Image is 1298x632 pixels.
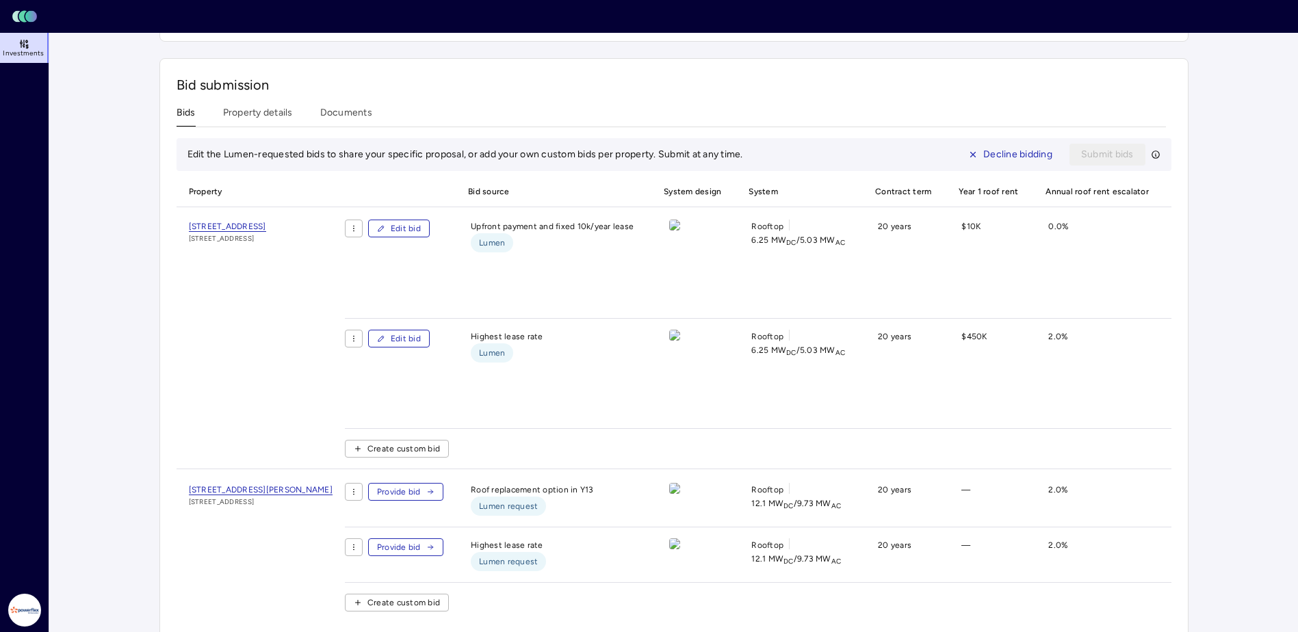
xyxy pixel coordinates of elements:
[479,555,538,568] span: Lumen request
[1037,483,1157,516] div: 2.0%
[177,105,196,127] button: Bids
[391,332,421,345] span: Edit bid
[1037,330,1157,417] div: 2.0%
[835,238,846,247] sub: AC
[391,222,421,235] span: Edit bid
[177,176,345,207] span: Property
[656,176,729,207] span: System design
[831,557,842,566] sub: AC
[831,501,842,510] sub: AC
[957,144,1064,166] button: Decline bidding
[368,330,430,347] button: Edit bid
[187,148,743,160] span: Edit the Lumen-requested bids to share your specific proposal, or add your own custom bids per pr...
[460,330,645,417] div: Highest lease rate
[950,176,1026,207] span: Year 1 roof rent
[1069,144,1145,166] button: Submit bids
[189,483,333,497] a: [STREET_ADDRESS][PERSON_NAME]
[1037,176,1157,207] span: Annual roof rent escalator
[345,594,449,611] button: Create custom bid
[751,538,783,552] span: Rooftop
[189,222,266,232] span: [STREET_ADDRESS]
[867,220,939,307] div: 20 years
[1081,147,1134,162] span: Submit bids
[751,483,783,497] span: Rooftop
[460,483,645,516] div: Roof replacement option in Y13
[786,348,796,357] sub: DC
[751,497,841,510] span: 12.1 MW / 9.73 MW
[368,220,430,237] button: Edit bid
[950,220,1026,307] div: $10K
[460,220,645,307] div: Upfront payment and fixed 10k/year lease
[479,236,505,250] span: Lumen
[368,538,443,556] button: Provide bid
[950,483,1026,516] div: —
[669,538,680,549] img: view
[345,440,449,458] button: Create custom bid
[867,176,939,207] span: Contract term
[867,538,939,571] div: 20 years
[983,147,1052,162] span: Decline bidding
[189,233,266,244] span: [STREET_ADDRESS]
[479,499,538,513] span: Lumen request
[3,49,44,57] span: Investments
[751,330,783,343] span: Rooftop
[1168,330,1290,417] div: $0
[479,346,505,360] span: Lumen
[377,485,421,499] span: Provide bid
[751,552,841,566] span: 12.1 MW / 9.73 MW
[189,220,266,233] a: [STREET_ADDRESS]
[950,330,1026,417] div: $450K
[751,233,845,247] span: 6.25 MW / 5.03 MW
[223,105,293,127] button: Property details
[669,330,680,341] img: view
[460,538,645,571] div: Highest lease rate
[1037,538,1157,571] div: 2.0%
[367,442,440,456] span: Create custom bid
[320,105,372,127] button: Documents
[1168,176,1290,207] span: Additional yearly payments
[867,330,939,417] div: 20 years
[8,594,41,627] img: Powerflex
[368,483,443,501] button: Provide bid
[783,557,794,566] sub: DC
[751,343,845,357] span: 6.25 MW / 5.03 MW
[835,348,846,357] sub: AC
[460,176,645,207] span: Bid source
[740,176,856,207] span: System
[669,483,680,494] img: view
[367,596,440,609] span: Create custom bid
[177,77,270,93] span: Bid submission
[783,501,794,510] sub: DC
[189,485,333,495] span: [STREET_ADDRESS][PERSON_NAME]
[1168,483,1290,516] div: —
[669,220,680,231] img: view
[786,238,796,247] sub: DC
[1168,538,1290,571] div: —
[1037,220,1157,307] div: 0.0%
[950,538,1026,571] div: —
[377,540,421,554] span: Provide bid
[1168,220,1290,307] div: $4.44M
[867,483,939,516] div: 20 years
[189,497,333,508] span: [STREET_ADDRESS]
[751,220,783,233] span: Rooftop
